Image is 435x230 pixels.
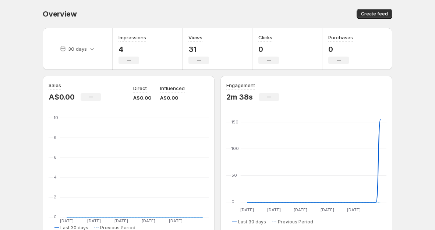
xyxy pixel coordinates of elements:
h3: Purchases [328,34,353,41]
button: Create feed [357,9,392,19]
p: 2m 38s [226,93,253,101]
span: Overview [43,10,77,18]
text: [DATE] [60,218,74,223]
text: [DATE] [294,207,307,212]
text: 4 [54,175,57,180]
h3: Engagement [226,82,255,89]
span: Last 30 days [238,219,266,225]
h3: Sales [49,82,61,89]
p: A$0.00 [133,94,151,101]
text: 0 [231,199,234,204]
h3: Views [188,34,202,41]
text: 8 [54,135,57,140]
text: [DATE] [114,218,128,223]
text: [DATE] [87,218,101,223]
text: [DATE] [142,218,155,223]
text: [DATE] [240,207,254,212]
h3: Impressions [119,34,146,41]
p: 4 [119,45,146,54]
text: [DATE] [347,207,361,212]
span: Create feed [361,11,388,17]
text: 6 [54,155,57,160]
text: 2 [54,194,56,200]
p: 30 days [68,45,87,53]
h3: Clicks [258,34,272,41]
p: Influenced [160,85,185,92]
text: [DATE] [267,207,281,212]
p: A$0.00 [49,93,75,101]
text: 0 [54,214,57,219]
text: [DATE] [169,218,183,223]
text: 100 [231,146,239,151]
text: 150 [231,119,238,125]
text: [DATE] [321,207,334,212]
p: Direct [133,85,147,92]
p: 0 [328,45,353,54]
text: 10 [54,115,58,120]
p: A$0.00 [160,94,185,101]
p: 31 [188,45,209,54]
p: 0 [258,45,279,54]
text: 50 [231,173,237,178]
span: Previous Period [278,219,313,225]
